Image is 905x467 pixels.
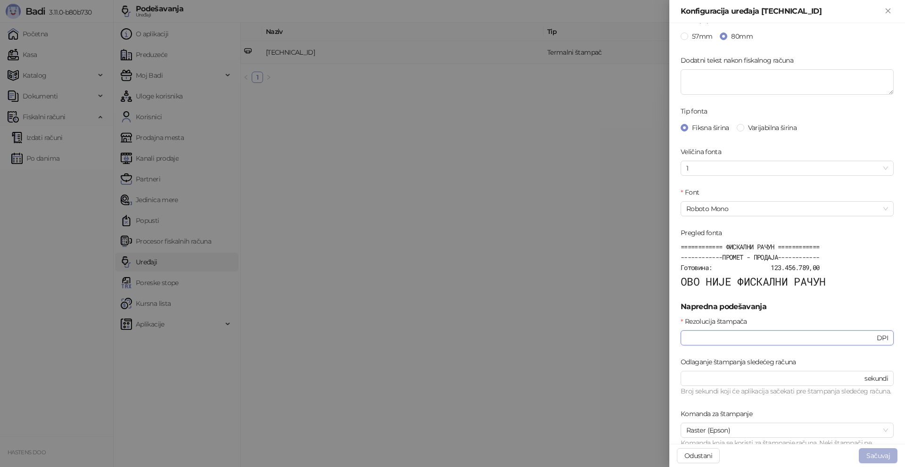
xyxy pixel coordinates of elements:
[681,357,802,367] label: Odlaganje štampanja sledećeg računa
[681,147,727,157] label: Veličina fonta
[686,202,888,216] span: Roboto Mono
[882,6,894,17] button: Zatvori
[681,438,894,459] div: Komanda koja se koristi za štampanje računa. Neki štampači ne podržavaju oba režima.
[688,31,716,41] span: 57mm
[681,187,705,197] label: Font
[686,161,888,175] span: 1
[681,274,825,288] span: ОВО НИЈЕ ФИСКАЛНИ РАЧУН
[681,386,894,397] div: Broj sekundi koji će aplikacija sačekati pre štampanja sledećeg računa.
[686,423,888,437] span: Raster (Epson)
[681,55,799,66] label: Dodatni tekst nakon fiskalnog računa
[859,448,897,463] button: Sačuvaj
[681,69,894,95] textarea: Dodatni tekst nakon fiskalnog računa
[681,106,713,116] label: Tip fonta
[744,123,800,133] span: Varijabilna širina
[686,373,863,384] input: Odlaganje štampanja sledećeg računa
[677,448,720,463] button: Odustani
[864,373,888,384] span: sekundi
[681,242,825,287] span: ============ ФИСКАЛНИ РАЧУН ============ ------------ПРОМЕТ - ПРОДАЈА------------ Готовина: 123.4...
[688,123,733,133] span: Fiksna širina
[681,301,894,312] h5: Napredna podešavanja
[727,31,756,41] span: 80mm
[681,409,758,419] label: Komanda za štampanje
[681,316,753,327] label: Rezolucija štampača
[877,333,888,343] span: DPI
[681,228,728,238] label: Pregled fonta
[681,6,882,17] div: Konfiguracija uređaja [TECHNICAL_ID]
[686,333,875,343] input: Rezolucija štampača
